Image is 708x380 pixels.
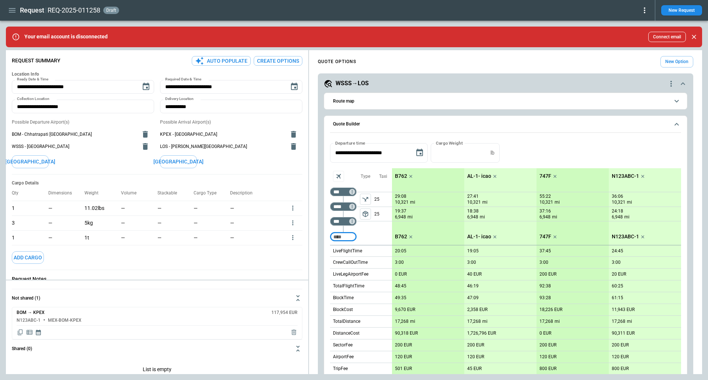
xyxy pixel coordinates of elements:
p: LiveLegAirportFee [333,271,368,277]
span: Copy quote content [17,329,24,336]
p: 9,670 EUR [395,307,415,312]
p: 18:38 [467,208,479,214]
h6: Location Info [12,72,302,77]
p: 800 EUR [612,366,629,372]
p: 3:00 [467,260,476,265]
p: 37:16 [539,208,551,214]
p: — [157,205,162,211]
label: Departure time [335,140,365,146]
p: 120 EUR [467,354,484,360]
p: 19:05 [467,248,479,254]
p: 3 [12,220,15,226]
div: dismiss [689,29,699,45]
div: Too short [330,232,357,241]
button: more [289,234,296,241]
h6: 117,954 EUR [271,310,298,315]
button: [GEOGRAPHIC_DATA] [12,155,49,168]
p: 20:05 [395,248,406,254]
p: Type [361,173,370,180]
p: 60:25 [612,283,623,289]
p: 45 EUR [467,366,482,372]
p: 747F [539,234,551,240]
p: — [121,205,125,211]
p: mi [482,199,487,205]
span: WSSS - [GEOGRAPHIC_DATA] [12,144,136,150]
button: New Request [661,5,702,15]
p: AL-1- icao [467,234,491,240]
h6: MEX-BOM-KPEX [48,318,81,323]
p: mi [555,318,560,325]
p: 19:37 [395,208,406,214]
p: 20 EUR [612,272,626,277]
p: 29:08 [395,194,406,199]
p: — [230,205,283,211]
p: 5kg [84,220,93,226]
p: Stackable [157,190,183,196]
button: WSSS→LOSquote-option-actions [324,79,687,88]
h5: WSSS→LOS [336,79,369,87]
p: 61:15 [612,295,623,301]
p: mi [627,199,632,205]
p: 800 EUR [539,366,556,372]
p: 747F [539,173,551,179]
button: Close [689,32,699,42]
p: BlockTime [333,295,354,301]
p: 25 [374,207,392,221]
p: 40 EUR [467,272,482,277]
p: 36:06 [612,194,623,199]
p: 3:00 [539,260,548,265]
p: 18,226 EUR [539,307,562,312]
p: — [230,220,283,226]
p: mi [410,318,415,325]
p: AL-1- icao [467,173,491,179]
button: more [289,204,296,212]
p: 17,268 [467,319,481,324]
span: draft [105,8,118,13]
p: 6,948 [539,214,551,220]
p: lb [490,150,494,156]
p: — [48,205,79,211]
p: 90,318 EUR [395,331,418,336]
p: B762 [395,173,407,179]
div: Too short [330,187,357,196]
div: No dimensions [48,201,85,215]
p: 10,321 [467,199,481,205]
p: 120 EUR [395,354,412,360]
p: BlockCost [333,307,353,313]
button: Route map [330,93,681,110]
p: 3:00 [612,260,621,265]
p: 90,311 EUR [612,331,635,336]
div: No dimensions [48,215,85,230]
p: 2,358 EUR [467,307,487,312]
p: TripFee [333,366,348,372]
p: 6,948 [612,214,623,220]
p: — [194,220,224,226]
p: Taxi [379,173,387,180]
button: New Option [660,56,693,68]
button: Choose date, selected date is Apr 15, 2026 [287,79,302,94]
p: 17,268 [539,319,553,324]
span: Aircraft selection [333,171,344,182]
div: No cargo type [194,215,230,230]
p: 0 EUR [539,331,551,336]
p: 3:00 [395,260,404,265]
p: mi [624,214,629,220]
p: 1 [12,235,15,241]
p: Description [230,190,258,196]
p: 37:45 [539,248,551,254]
label: Delivery Location [165,96,194,102]
p: — [157,235,162,241]
p: 200 EUR [467,342,484,348]
p: Possible Departure Airport(s) [12,119,154,125]
h6: Quote Builder [333,122,360,127]
p: Dimensions [48,190,78,196]
p: 49:35 [395,295,406,301]
p: — [121,235,125,241]
label: Ready Date & Time [17,77,48,82]
h6: Cargo Details [12,180,302,186]
button: delete [286,127,301,142]
p: 17,268 [612,319,625,324]
div: No cargo type [194,230,230,245]
p: 1,726,796 EUR [467,331,496,336]
div: No description [230,230,289,245]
